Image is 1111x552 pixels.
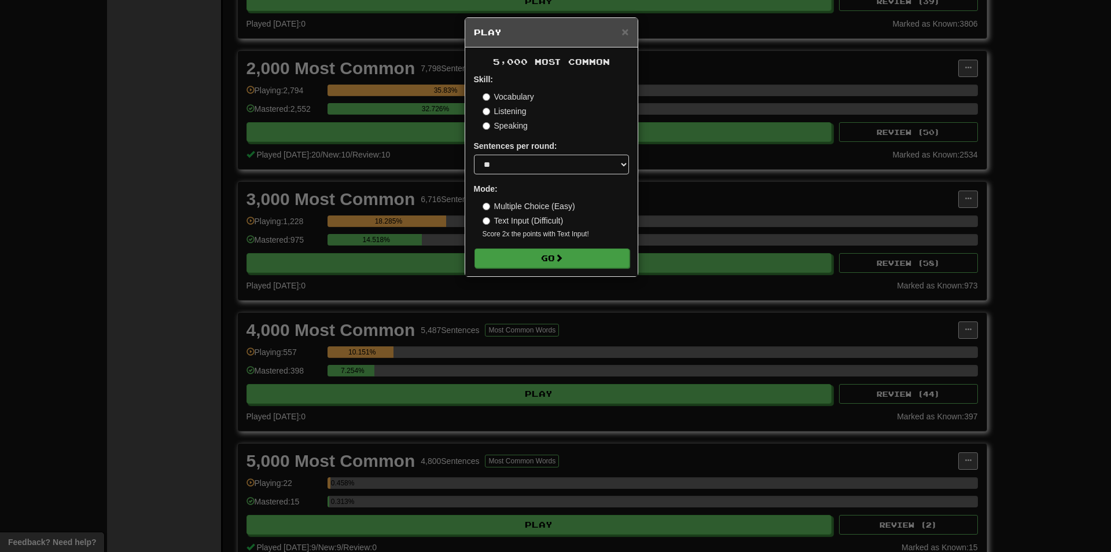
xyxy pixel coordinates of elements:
[493,57,610,67] span: 5,000 Most Common
[483,217,490,225] input: Text Input (Difficult)
[483,105,527,117] label: Listening
[474,140,557,152] label: Sentences per round:
[621,25,628,38] button: Close
[483,93,490,101] input: Vocabulary
[483,200,575,212] label: Multiple Choice (Easy)
[483,120,528,131] label: Speaking
[483,108,490,115] input: Listening
[483,229,629,239] small: Score 2x the points with Text Input !
[483,203,490,210] input: Multiple Choice (Easy)
[621,25,628,38] span: ×
[474,184,498,193] strong: Mode:
[474,75,493,84] strong: Skill:
[483,122,490,130] input: Speaking
[483,91,534,103] label: Vocabulary
[474,27,629,38] h5: Play
[474,248,630,268] button: Go
[483,215,564,226] label: Text Input (Difficult)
